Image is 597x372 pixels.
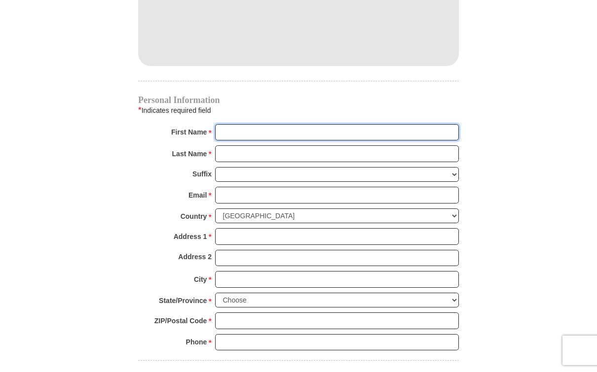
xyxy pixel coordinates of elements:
[181,209,207,223] strong: Country
[194,272,207,286] strong: City
[172,147,207,161] strong: Last Name
[154,314,207,328] strong: ZIP/Postal Code
[174,230,207,243] strong: Address 1
[138,104,459,117] div: Indicates required field
[192,167,212,181] strong: Suffix
[171,125,207,139] strong: First Name
[138,96,459,104] h4: Personal Information
[159,294,207,307] strong: State/Province
[188,188,207,202] strong: Email
[178,250,212,264] strong: Address 2
[186,335,207,349] strong: Phone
